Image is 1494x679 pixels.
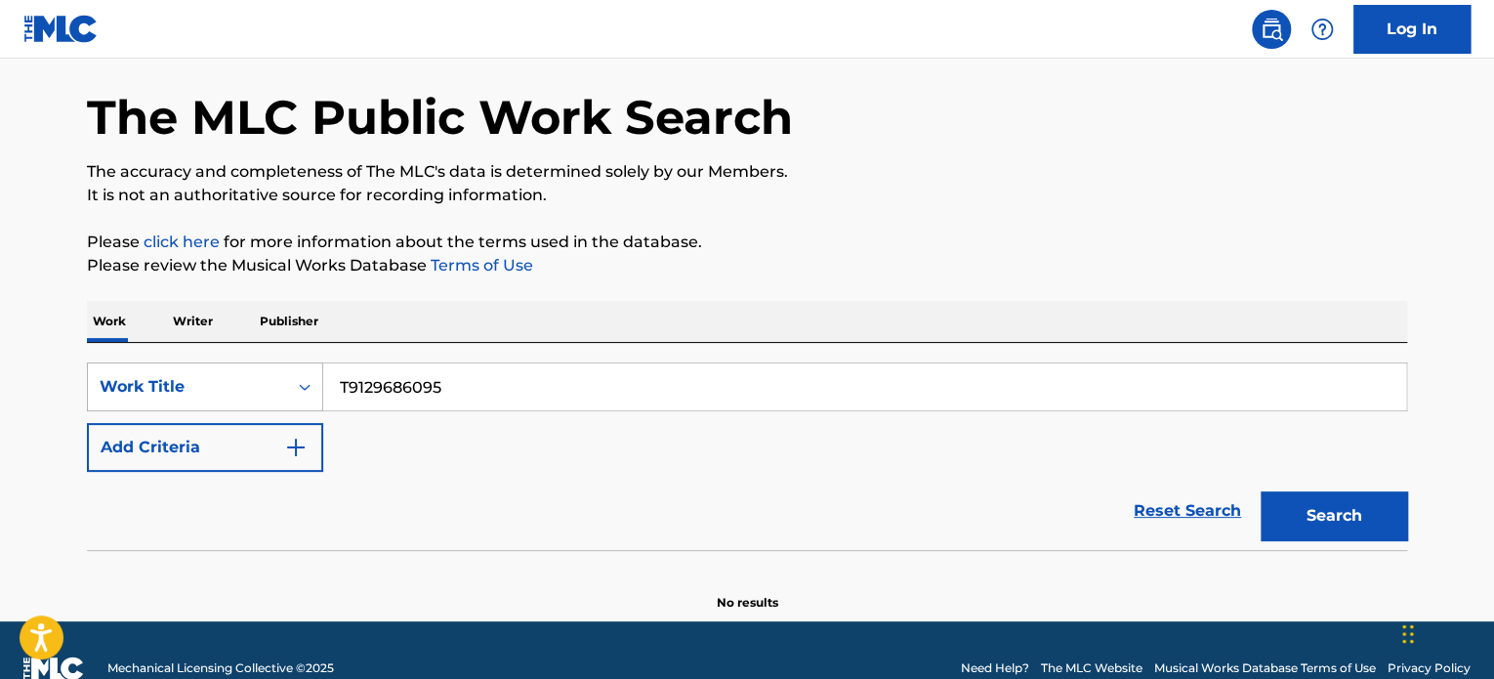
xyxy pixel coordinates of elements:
[1124,489,1251,532] a: Reset Search
[87,184,1407,207] p: It is not an authoritative source for recording information.
[87,88,793,147] h1: The MLC Public Work Search
[1402,605,1414,663] div: Drag
[1303,10,1342,49] div: Help
[87,231,1407,254] p: Please for more information about the terms used in the database.
[1396,585,1494,679] iframe: Chat Widget
[167,301,219,342] p: Writer
[961,659,1029,677] a: Need Help?
[1252,10,1291,49] a: Public Search
[107,659,334,677] span: Mechanical Licensing Collective © 2025
[1261,491,1407,540] button: Search
[1154,659,1376,677] a: Musical Works Database Terms of Use
[87,160,1407,184] p: The accuracy and completeness of The MLC's data is determined solely by our Members.
[87,301,132,342] p: Work
[144,233,220,251] a: click here
[1041,659,1142,677] a: The MLC Website
[1260,18,1283,41] img: search
[87,362,1407,550] form: Search Form
[1310,18,1334,41] img: help
[1353,5,1471,54] a: Log In
[284,436,308,459] img: 9d2ae6d4665cec9f34b9.svg
[87,423,323,472] button: Add Criteria
[254,301,324,342] p: Publisher
[427,256,533,275] a: Terms of Use
[717,571,778,612] p: No results
[1388,659,1471,677] a: Privacy Policy
[87,254,1407,277] p: Please review the Musical Works Database
[23,15,99,43] img: MLC Logo
[100,375,275,399] div: Work Title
